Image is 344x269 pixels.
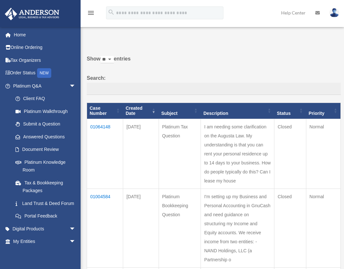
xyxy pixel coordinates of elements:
[87,11,95,17] a: menu
[87,83,341,95] input: Search:
[201,103,274,119] th: Description: activate to sort column ascending
[123,103,159,119] th: Created Date: activate to sort column ascending
[87,9,95,17] i: menu
[5,41,85,54] a: Online Ordering
[159,189,201,268] td: Platinum Bookkeeping Question
[101,56,114,63] select: Showentries
[37,68,51,78] div: NEW
[329,8,339,17] img: User Pic
[5,222,85,235] a: Digital Productsarrow_drop_down
[123,119,159,189] td: [DATE]
[5,235,85,248] a: My Entitiesarrow_drop_down
[69,222,82,236] span: arrow_drop_down
[87,103,123,119] th: Case Number: activate to sort column ascending
[306,189,340,268] td: Normal
[159,103,201,119] th: Subject: activate to sort column ascending
[274,119,306,189] td: Closed
[123,189,159,268] td: [DATE]
[274,103,306,119] th: Status: activate to sort column ascending
[159,119,201,189] td: Platinum Tax Question
[87,54,341,70] label: Show entries
[9,176,82,197] a: Tax & Bookkeeping Packages
[201,119,274,189] td: I am needing some clarification on the Augusta Law. My understanding is that you can rent your pe...
[306,103,340,119] th: Priority: activate to sort column ascending
[5,54,85,67] a: Tax Organizers
[274,189,306,268] td: Closed
[69,79,82,93] span: arrow_drop_down
[9,197,82,210] a: Land Trust & Deed Forum
[9,105,82,118] a: Platinum Walkthrough
[306,119,340,189] td: Normal
[9,143,82,156] a: Document Review
[108,9,115,16] i: search
[9,210,82,223] a: Portal Feedback
[87,74,341,95] label: Search:
[5,67,85,80] a: Order StatusNEW
[5,28,85,41] a: Home
[3,8,61,20] img: Anderson Advisors Platinum Portal
[9,118,82,131] a: Submit a Question
[9,156,82,176] a: Platinum Knowledge Room
[9,92,82,105] a: Client FAQ
[5,79,82,92] a: Platinum Q&Aarrow_drop_down
[87,119,123,189] td: 01064148
[201,189,274,268] td: I'm setting up my Business and Personal Accounting in GnuCash and need guidance on structuring my...
[87,189,123,268] td: 01004584
[9,130,79,143] a: Answered Questions
[69,235,82,248] span: arrow_drop_down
